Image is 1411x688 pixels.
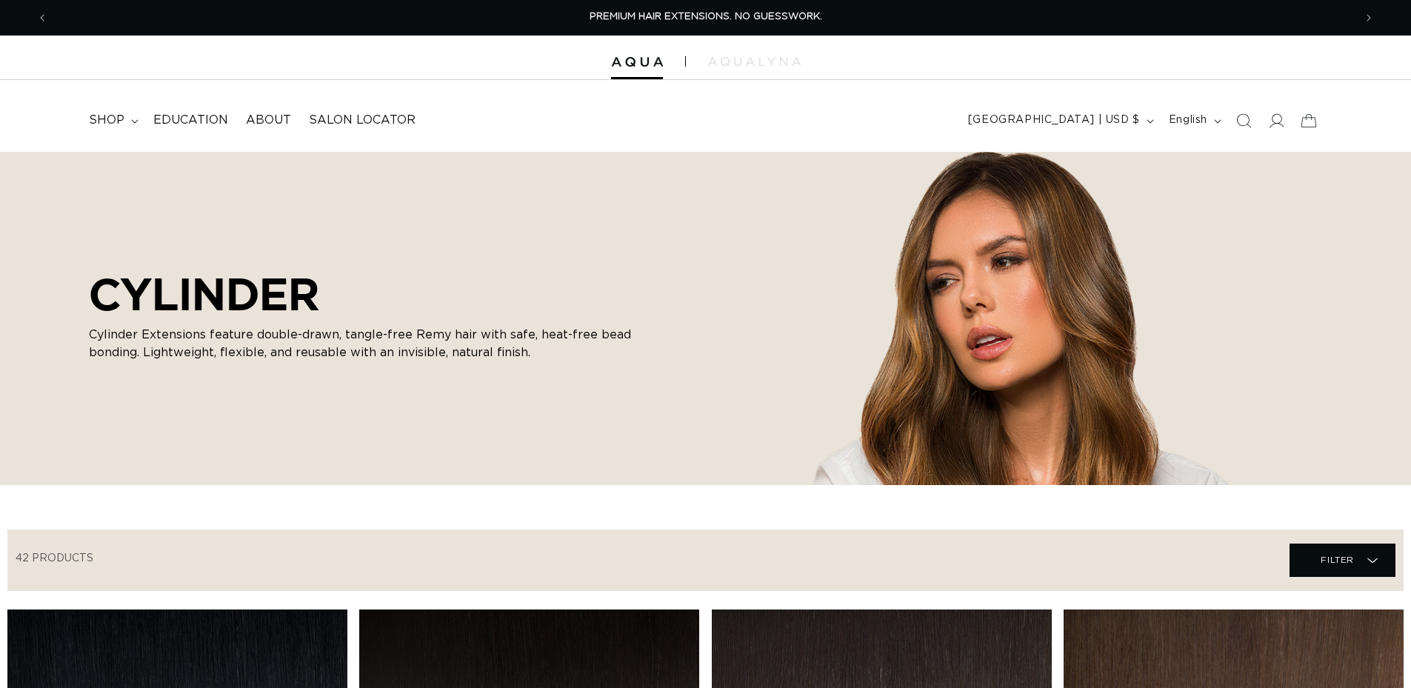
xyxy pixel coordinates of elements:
summary: Search [1227,104,1260,137]
a: Education [144,104,237,137]
span: PREMIUM HAIR EXTENSIONS. NO GUESSWORK. [590,12,822,21]
button: English [1160,107,1227,135]
img: Aqua Hair Extensions [611,57,663,67]
span: About [246,113,291,128]
span: [GEOGRAPHIC_DATA] | USD $ [968,113,1140,128]
img: aqualyna.com [708,57,801,66]
span: shop [89,113,124,128]
span: 42 products [16,553,93,564]
span: Salon Locator [309,113,416,128]
button: [GEOGRAPHIC_DATA] | USD $ [959,107,1160,135]
span: English [1169,113,1207,128]
button: Previous announcement [26,4,59,32]
p: Cylinder Extensions feature double-drawn, tangle-free Remy hair with safe, heat-free bead bonding... [89,326,652,361]
span: Education [153,113,228,128]
summary: Filter [1290,544,1395,577]
span: Filter [1321,546,1354,574]
h2: CYLINDER [89,268,652,320]
summary: shop [80,104,144,137]
button: Next announcement [1352,4,1385,32]
a: Salon Locator [300,104,424,137]
a: About [237,104,300,137]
